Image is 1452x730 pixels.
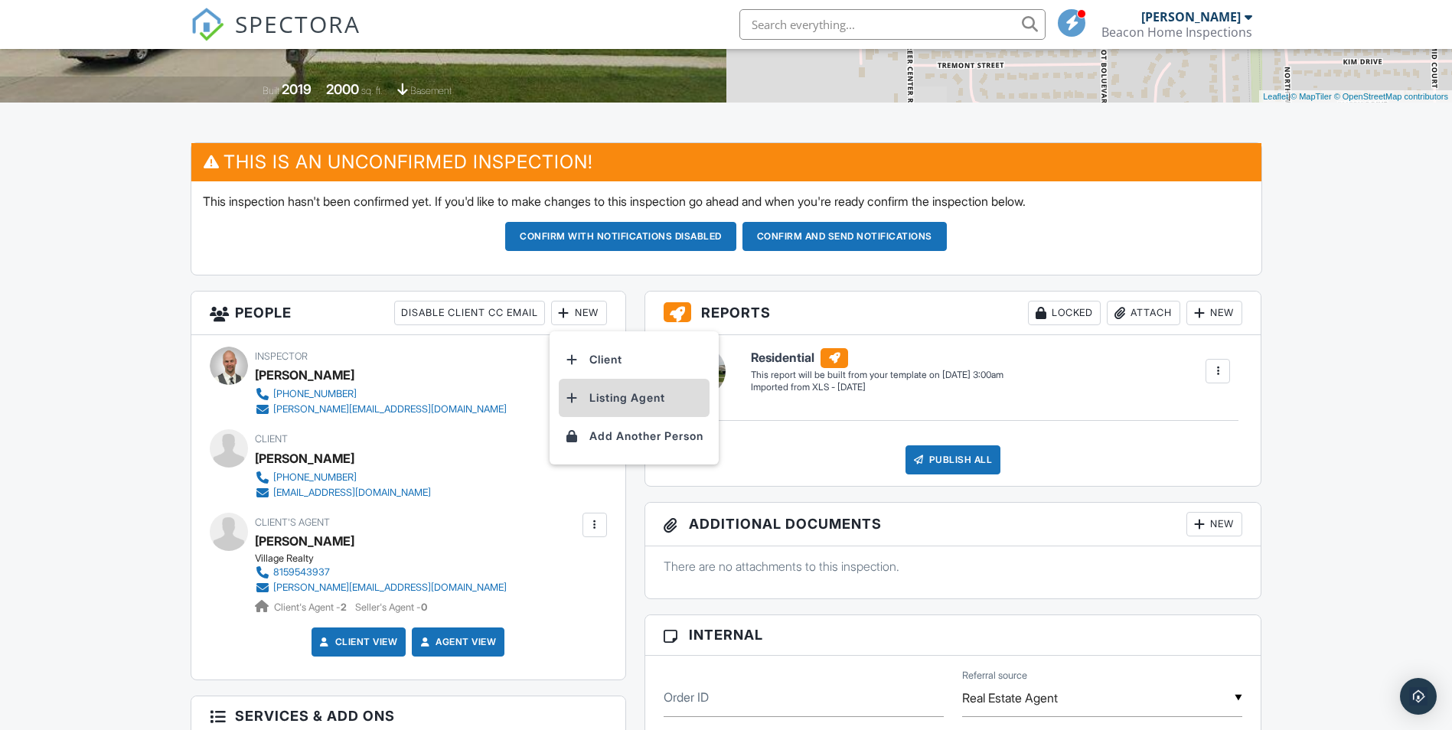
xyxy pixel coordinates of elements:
a: [PERSON_NAME][EMAIL_ADDRESS][DOMAIN_NAME] [255,580,507,595]
h3: Internal [645,615,1261,655]
div: [PERSON_NAME] [255,363,354,386]
span: Client's Agent - [274,601,349,613]
h6: Residential [751,348,1003,368]
div: New [1186,512,1242,536]
a: © OpenStreetMap contributors [1334,92,1448,101]
strong: 0 [421,601,427,613]
a: Leaflet [1263,92,1288,101]
div: 2019 [282,81,312,97]
a: [PERSON_NAME][EMAIL_ADDRESS][DOMAIN_NAME] [255,402,507,417]
div: [PERSON_NAME] [255,447,354,470]
span: Client's Agent [255,517,330,528]
input: Search everything... [739,9,1046,40]
div: [PHONE_NUMBER] [273,471,357,484]
a: [PERSON_NAME] [255,530,354,552]
span: SPECTORA [235,8,361,40]
div: Publish All [905,445,1001,474]
div: Imported from XLS - [DATE] [751,381,1003,394]
div: Disable Client CC Email [394,301,545,325]
p: There are no attachments to this inspection. [664,558,1243,575]
div: [EMAIL_ADDRESS][DOMAIN_NAME] [273,487,431,499]
h3: Additional Documents [645,503,1261,546]
span: Client [255,433,288,445]
a: Agent View [417,634,496,650]
div: New [551,301,607,325]
h3: People [191,292,625,335]
div: Village Realty [255,552,519,565]
div: Beacon Home Inspections [1101,24,1252,40]
div: Locked [1028,301,1101,325]
div: [PHONE_NUMBER] [273,388,357,400]
span: Seller's Agent - [355,601,427,613]
div: This report will be built from your template on [DATE] 3:00am [751,369,1003,381]
strong: 2 [341,601,347,613]
a: SPECTORA [191,21,361,53]
a: [PHONE_NUMBER] [255,386,507,402]
div: [PERSON_NAME][EMAIL_ADDRESS][DOMAIN_NAME] [273,403,507,416]
div: [PERSON_NAME] [1141,9,1241,24]
span: sq. ft. [361,85,383,96]
label: Order ID [664,689,709,706]
a: 8159543937 [255,565,507,580]
h3: Reports [645,292,1261,335]
span: basement [410,85,452,96]
div: Attach [1107,301,1180,325]
a: [EMAIL_ADDRESS][DOMAIN_NAME] [255,485,431,500]
div: 2000 [326,81,359,97]
div: Open Intercom Messenger [1400,678,1437,715]
div: [PERSON_NAME][EMAIL_ADDRESS][DOMAIN_NAME] [273,582,507,594]
a: © MapTiler [1290,92,1332,101]
label: Referral source [962,669,1027,683]
p: This inspection hasn't been confirmed yet. If you'd like to make changes to this inspection go ah... [203,193,1250,210]
span: Inspector [255,350,308,362]
div: | [1259,90,1452,103]
a: [PHONE_NUMBER] [255,470,431,485]
div: 8159543937 [273,566,330,578]
button: Confirm with notifications disabled [505,222,736,251]
img: The Best Home Inspection Software - Spectora [191,8,224,41]
h3: This is an Unconfirmed Inspection! [191,143,1261,181]
div: New [1186,301,1242,325]
a: Client View [317,634,398,650]
span: Built [263,85,279,96]
button: Confirm and send notifications [742,222,947,251]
